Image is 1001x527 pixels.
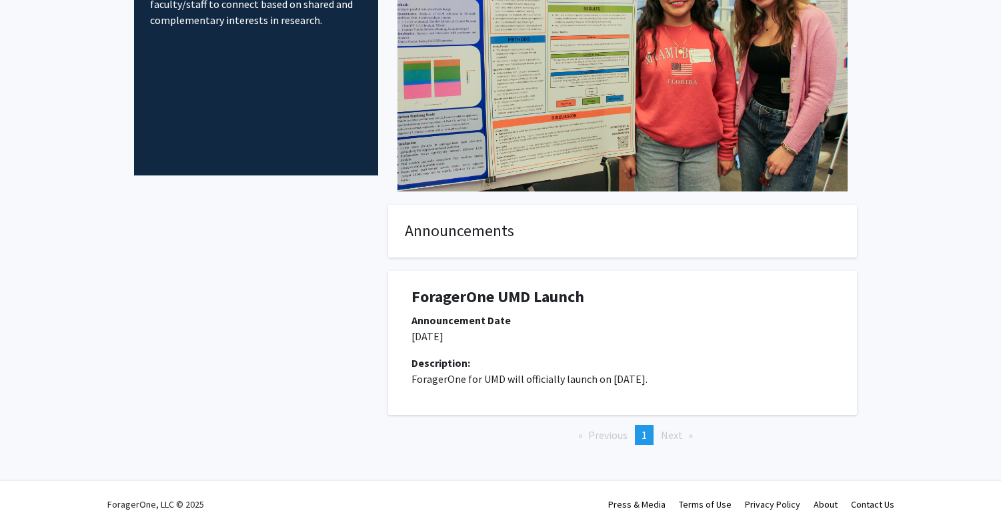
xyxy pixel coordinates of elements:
p: [DATE] [411,328,834,344]
p: ForagerOne for UMD will officially launch on [DATE]. [411,371,834,387]
h1: ForagerOne UMD Launch [411,288,834,307]
span: Next [661,428,683,442]
ul: Pagination [388,425,857,445]
div: Announcement Date [411,312,834,328]
a: Terms of Use [679,498,732,510]
a: Press & Media [608,498,666,510]
span: Previous [588,428,628,442]
a: About [814,498,838,510]
div: Description: [411,355,834,371]
a: Contact Us [851,498,894,510]
a: Privacy Policy [745,498,800,510]
h4: Announcements [405,221,840,241]
iframe: Chat [10,467,57,517]
span: 1 [642,428,647,442]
